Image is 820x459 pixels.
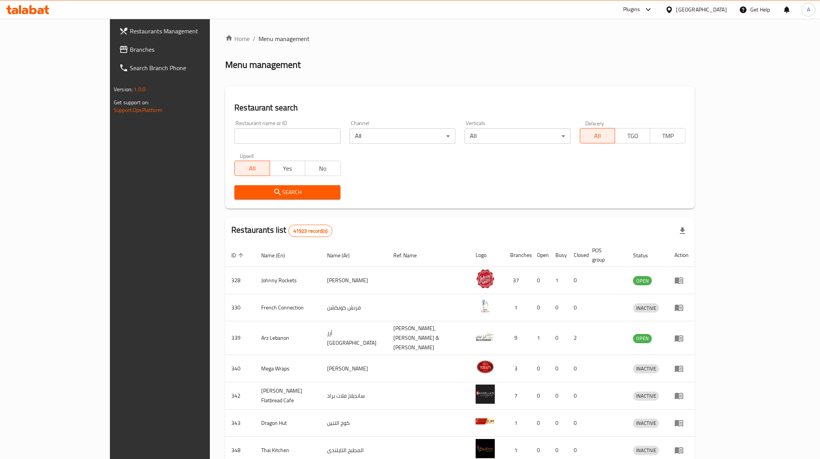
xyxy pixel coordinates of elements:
h2: Restaurants list [231,224,332,237]
img: French Connection [476,296,495,316]
span: All [238,163,267,174]
div: Export file [673,222,692,240]
div: INACTIVE [633,303,659,313]
td: سانديلاز فلات براد [321,382,388,410]
div: Menu [674,391,689,400]
div: INACTIVE [633,364,659,373]
div: INACTIVE [633,419,659,428]
td: 9 [504,321,531,355]
button: All [234,161,270,176]
label: Delivery [585,120,604,126]
span: 1.0.0 [134,84,146,94]
th: Logo [470,243,504,267]
span: No [308,163,337,174]
h2: Restaurant search [234,102,686,114]
td: 0 [531,410,549,437]
span: INACTIVE [633,304,659,313]
span: OPEN [633,276,652,285]
td: 0 [531,294,549,321]
span: Name (En) [261,251,295,260]
button: Yes [270,161,305,176]
div: [GEOGRAPHIC_DATA] [676,5,727,14]
span: Menu management [259,34,309,43]
span: POS group [592,246,618,264]
td: Mega Wraps [255,355,321,382]
td: 0 [531,382,549,410]
td: 0 [568,355,586,382]
span: ID [231,251,246,260]
td: 0 [549,382,568,410]
td: 0 [568,294,586,321]
td: 0 [568,410,586,437]
img: Sandella's Flatbread Cafe [476,385,495,404]
div: Menu [674,334,689,343]
th: Branches [504,243,531,267]
th: Closed [568,243,586,267]
div: Menu [674,364,689,373]
img: Mega Wraps [476,357,495,377]
span: INACTIVE [633,446,659,455]
span: TGO [618,130,647,141]
td: 0 [549,410,568,437]
span: Name (Ar) [327,251,360,260]
h2: Menu management [225,59,301,71]
td: 3 [504,355,531,382]
td: [PERSON_NAME] [321,267,388,294]
button: TGO [615,128,650,143]
td: Dragon Hut [255,410,321,437]
button: All [580,128,615,143]
td: 0 [549,355,568,382]
span: 41923 record(s) [289,227,332,235]
th: Busy [549,243,568,267]
span: Version: [114,84,133,94]
td: 7 [504,382,531,410]
div: Plugins [623,5,640,14]
span: OPEN [633,334,652,343]
td: أرز [GEOGRAPHIC_DATA] [321,321,388,355]
button: No [305,161,340,176]
td: 0 [549,294,568,321]
div: All [350,128,455,144]
td: 0 [568,267,586,294]
td: 0 [549,321,568,355]
td: [PERSON_NAME] [321,355,388,382]
span: Status [633,251,658,260]
span: Search Branch Phone [130,63,241,72]
span: Ref. Name [394,251,427,260]
td: [PERSON_NAME],[PERSON_NAME] & [PERSON_NAME] [388,321,470,355]
input: Search for restaurant name or ID.. [234,128,340,144]
td: 37 [504,267,531,294]
button: Search [234,185,340,199]
th: Open [531,243,549,267]
td: فرنش كونكشن [321,294,388,321]
td: 1 [531,321,549,355]
td: 1 [504,410,531,437]
a: Support.OpsPlatform [114,105,162,115]
li: / [253,34,255,43]
img: Dragon Hut [476,412,495,431]
div: Menu [674,418,689,428]
span: INACTIVE [633,392,659,400]
span: All [583,130,612,141]
span: Yes [273,163,302,174]
td: 2 [568,321,586,355]
td: French Connection [255,294,321,321]
label: Upsell [240,153,254,158]
a: Restaurants Management [113,22,247,40]
nav: breadcrumb [225,34,695,43]
a: Branches [113,40,247,59]
div: Menu [674,276,689,285]
button: TMP [650,128,686,143]
td: 0 [531,355,549,382]
span: A [807,5,810,14]
th: Action [668,243,695,267]
td: Johnny Rockets [255,267,321,294]
span: Get support on: [114,97,149,107]
div: Total records count [288,225,332,237]
td: 0 [568,382,586,410]
span: Search [241,188,334,197]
